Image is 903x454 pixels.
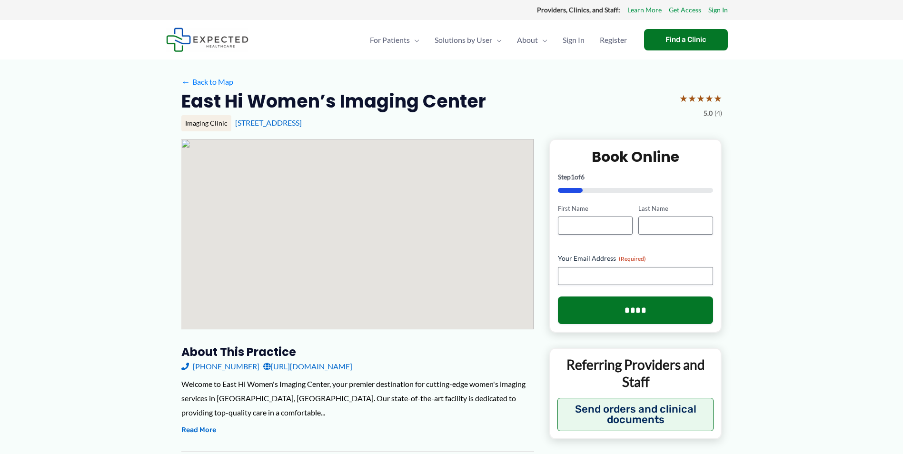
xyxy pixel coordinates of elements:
span: For Patients [370,23,410,57]
img: Expected Healthcare Logo - side, dark font, small [166,28,248,52]
span: Menu Toggle [492,23,502,57]
span: Sign In [563,23,585,57]
a: Find a Clinic [644,29,728,50]
a: Sign In [555,23,592,57]
p: Step of [558,174,714,180]
span: Solutions by User [435,23,492,57]
span: Menu Toggle [538,23,547,57]
p: Referring Providers and Staff [557,356,714,391]
button: Read More [181,424,216,436]
a: Get Access [669,4,701,16]
a: For PatientsMenu Toggle [362,23,427,57]
span: ★ [679,89,688,107]
span: (4) [714,107,722,119]
a: Sign In [708,4,728,16]
span: ★ [696,89,705,107]
span: Register [600,23,627,57]
label: Last Name [638,204,713,213]
a: Solutions by UserMenu Toggle [427,23,509,57]
span: (Required) [619,255,646,262]
label: First Name [558,204,633,213]
div: Imaging Clinic [181,115,231,131]
span: 6 [581,173,585,181]
a: [PHONE_NUMBER] [181,359,259,374]
strong: Providers, Clinics, and Staff: [537,6,620,14]
label: Your Email Address [558,254,714,263]
a: [STREET_ADDRESS] [235,118,302,127]
a: Learn More [627,4,662,16]
a: AboutMenu Toggle [509,23,555,57]
button: Send orders and clinical documents [557,398,714,431]
span: 5.0 [704,107,713,119]
h3: About this practice [181,345,534,359]
h2: Book Online [558,148,714,166]
span: ★ [705,89,714,107]
span: 1 [571,173,575,181]
span: ★ [688,89,696,107]
span: About [517,23,538,57]
a: Register [592,23,635,57]
a: [URL][DOMAIN_NAME] [263,359,352,374]
h2: East Hi Women’s Imaging Center [181,89,486,113]
span: Menu Toggle [410,23,419,57]
div: Welcome to East Hi Women's Imaging Center, your premier destination for cutting-edge women's imag... [181,377,534,419]
a: ←Back to Map [181,75,233,89]
span: ← [181,77,190,86]
span: ★ [714,89,722,107]
nav: Primary Site Navigation [362,23,635,57]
